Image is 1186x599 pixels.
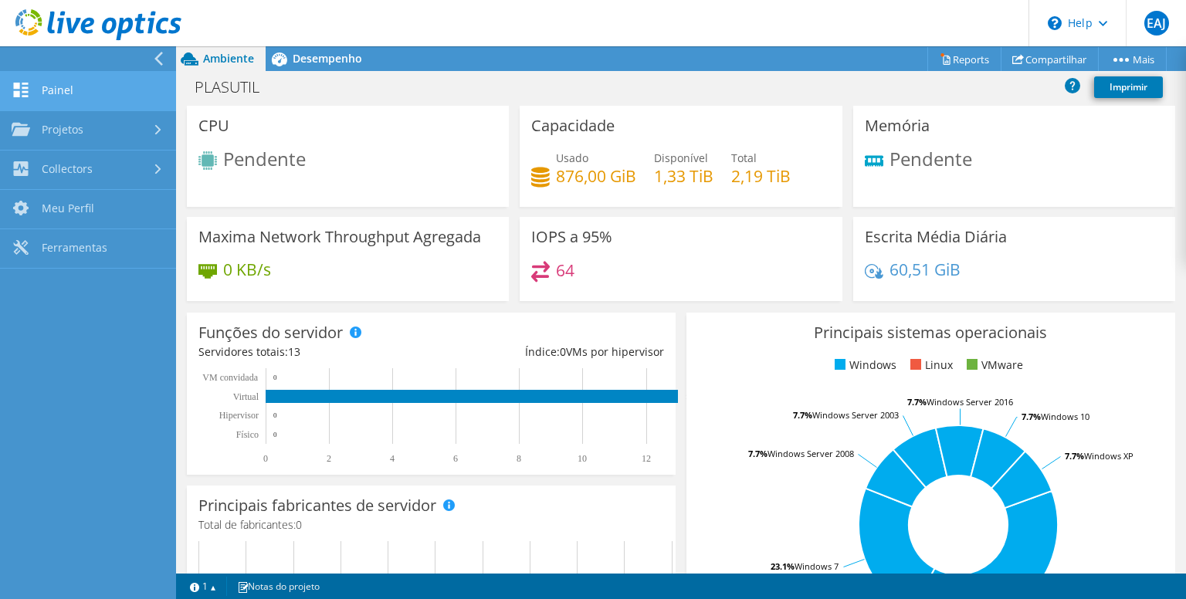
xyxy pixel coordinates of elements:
span: Desempenho [293,51,362,66]
tspan: 23.1% [771,560,795,572]
h1: PLASUTIL [188,79,283,96]
span: Pendente [889,146,972,171]
h3: Escrita Média Diária [865,228,1007,245]
tspan: 7.7% [793,409,812,421]
span: EAJ [1144,11,1169,36]
a: Compartilhar [1001,47,1099,71]
span: Pendente [223,146,306,171]
h3: IOPS a 95% [531,228,612,245]
h3: Capacidade [531,117,615,134]
tspan: 7.7% [907,396,927,408]
text: 0 [263,453,268,464]
h3: Principais sistemas operacionais [698,324,1164,341]
tspan: Windows 10 [1041,411,1089,422]
a: Mais [1098,47,1167,71]
tspan: Windows 7 [795,560,839,572]
a: 1 [179,577,227,596]
h4: Total de fabricantes: [198,516,664,533]
tspan: Windows Server 2016 [927,396,1013,408]
svg: \n [1048,16,1062,30]
tspan: Físico [236,429,259,440]
text: 10 [578,453,587,464]
tspan: 7.7% [748,448,768,459]
tspan: Windows Server 2003 [812,409,899,421]
h3: Memória [865,117,930,134]
h3: CPU [198,117,229,134]
a: Imprimir [1094,76,1163,98]
div: Índice: VMs por hipervisor [431,343,663,360]
h4: 2,19 TiB [731,168,791,184]
span: Total [731,151,757,165]
h4: 1,33 TiB [654,168,713,184]
span: Usado [556,151,588,165]
h4: 876,00 GiB [556,168,636,184]
div: Servidores totais: [198,343,431,360]
text: 0 [273,431,277,438]
span: Disponível [654,151,708,165]
h3: Principais fabricantes de servidor [198,497,436,514]
h4: 60,51 GiB [889,261,961,278]
text: 0 [273,374,277,381]
text: 2 [327,453,331,464]
text: Virtual [233,391,259,402]
tspan: Windows XP [1084,450,1133,462]
text: 12 [642,453,651,464]
span: 0 [560,344,566,359]
span: Ambiente [203,51,254,66]
text: 8 [517,453,521,464]
span: 13 [288,344,300,359]
text: 4 [390,453,395,464]
tspan: 7.7% [1022,411,1041,422]
li: Linux [906,357,953,374]
h4: 64 [556,262,574,279]
h3: Funções do servidor [198,324,343,341]
li: Windows [831,357,896,374]
text: 6 [453,453,458,464]
text: VM convidada [202,372,258,383]
tspan: Windows Server 2008 [768,448,854,459]
a: Notas do projeto [226,577,330,596]
h3: Maxima Network Throughput Agregada [198,228,481,245]
li: VMware [963,357,1023,374]
h4: 0 KB/s [223,261,271,278]
tspan: 7.7% [1065,450,1084,462]
a: Reports [927,47,1001,71]
text: 0 [273,411,277,419]
text: Hipervisor [219,410,259,421]
span: 0 [296,517,302,532]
